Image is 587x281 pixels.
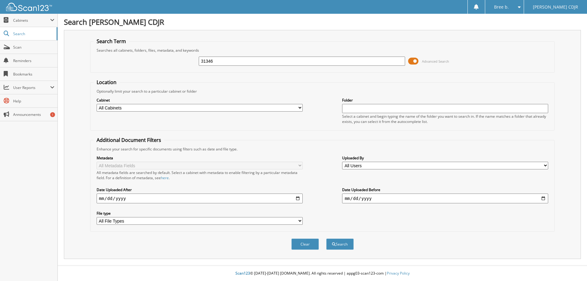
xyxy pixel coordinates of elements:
span: User Reports [13,85,50,90]
label: File type [97,211,303,216]
span: Bookmarks [13,72,54,77]
iframe: Chat Widget [556,252,587,281]
legend: Additional Document Filters [94,137,164,143]
span: Scan123 [235,271,250,276]
a: Privacy Policy [387,271,410,276]
span: Bree b. [494,5,509,9]
label: Date Uploaded Before [342,187,548,192]
div: 1 [50,112,55,117]
span: Advanced Search [422,59,449,64]
legend: Location [94,79,120,86]
label: Metadata [97,155,303,161]
span: Cabinets [13,18,50,23]
span: Announcements [13,112,54,117]
div: Enhance your search for specific documents using filters such as date and file type. [94,146,552,152]
h1: Search [PERSON_NAME] CDJR [64,17,581,27]
div: © [DATE]-[DATE] [DOMAIN_NAME]. All rights reserved | appg03-scan123-com | [58,266,587,281]
legend: Search Term [94,38,129,45]
button: Clear [291,238,319,250]
label: Cabinet [97,98,303,103]
input: start [97,194,303,203]
span: Help [13,98,54,104]
div: Searches all cabinets, folders, files, metadata, and keywords [94,48,552,53]
div: Optionally limit your search to a particular cabinet or folder [94,89,552,94]
img: scan123-logo-white.svg [6,3,52,11]
div: All metadata fields are searched by default. Select a cabinet with metadata to enable filtering b... [97,170,303,180]
button: Search [326,238,354,250]
span: [PERSON_NAME] CDJR [533,5,578,9]
div: Select a cabinet and begin typing the name of the folder you want to search in. If the name match... [342,114,548,124]
label: Folder [342,98,548,103]
a: here [161,175,169,180]
label: Uploaded By [342,155,548,161]
span: Scan [13,45,54,50]
label: Date Uploaded After [97,187,303,192]
span: Search [13,31,54,36]
input: end [342,194,548,203]
span: Reminders [13,58,54,63]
